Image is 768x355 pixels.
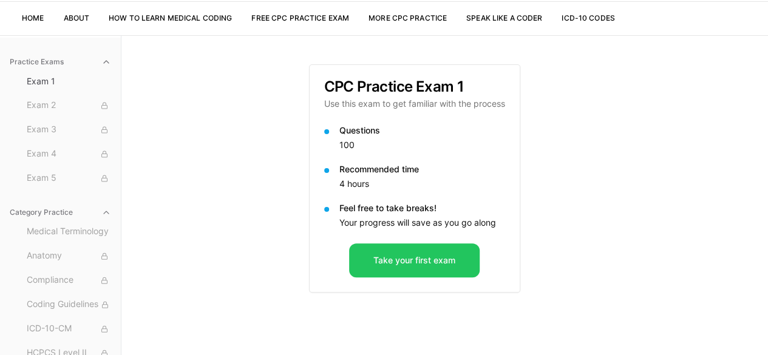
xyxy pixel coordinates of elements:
a: About [63,13,89,22]
a: Free CPC Practice Exam [251,13,349,22]
button: Coding Guidelines [22,295,116,314]
a: ICD-10 Codes [562,13,614,22]
h3: CPC Practice Exam 1 [324,79,505,94]
button: Medical Terminology [22,222,116,242]
span: Exam 1 [27,75,111,87]
p: Questions [339,124,505,137]
span: Medical Terminology [27,225,111,238]
button: Exam 3 [22,120,116,140]
a: How to Learn Medical Coding [109,13,232,22]
a: Home [22,13,44,22]
button: Exam 5 [22,169,116,188]
span: Exam 4 [27,147,111,161]
button: Category Practice [5,203,116,222]
p: Your progress will save as you go along [339,217,505,229]
p: Recommended time [339,163,505,175]
a: Speak Like a Coder [466,13,542,22]
button: Compliance [22,271,116,290]
button: Practice Exams [5,52,116,72]
p: Feel free to take breaks! [339,202,505,214]
span: Coding Guidelines [27,298,111,311]
button: Exam 2 [22,96,116,115]
p: Use this exam to get familiar with the process [324,98,505,110]
span: ICD-10-CM [27,322,111,336]
span: Anatomy [27,249,111,263]
span: Compliance [27,274,111,287]
button: Take your first exam [349,243,480,277]
p: 4 hours [339,178,505,190]
span: Exam 5 [27,172,111,185]
button: Anatomy [22,246,116,266]
span: Exam 3 [27,123,111,137]
a: More CPC Practice [369,13,447,22]
button: Exam 4 [22,144,116,164]
button: Exam 1 [22,72,116,91]
span: Exam 2 [27,99,111,112]
button: ICD-10-CM [22,319,116,339]
p: 100 [339,139,505,151]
